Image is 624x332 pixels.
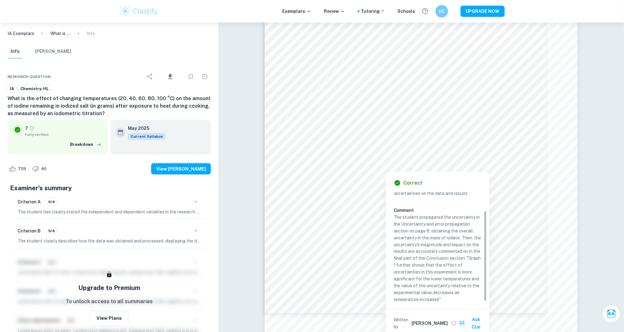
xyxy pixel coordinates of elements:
[438,8,446,15] h6: HL
[8,86,16,92] span: IA
[8,164,29,174] div: Like
[128,125,161,132] h6: May 2025
[8,74,51,79] span: Research question
[394,207,482,214] h6: Comment
[8,85,17,93] a: IA
[436,5,448,18] button: HL
[157,69,183,85] div: Download
[35,45,71,59] button: [PERSON_NAME]
[18,86,51,92] span: Chemistry-HL
[18,198,41,205] h6: Criterion A
[18,227,41,234] h6: Criterion B
[144,70,156,83] div: Share
[25,125,28,132] p: 7
[361,8,385,15] a: Tutoring
[50,30,70,37] p: What is the effect of changing temperatures (20, 40, 60, 80, 100 °C) on the amount of iodine rema...
[8,95,211,117] h6: What is the effect of changing temperatures (20, 40, 60, 80, 100 °C) on the amount of iodine rema...
[324,8,345,15] p: Review
[46,228,57,234] span: 5/6
[128,133,166,140] span: Current Syllabus
[397,8,415,15] a: Schools
[38,166,50,172] span: 46
[449,319,458,328] button: View full profile
[128,133,166,140] div: This exemplar is based on the current syllabus. Feel free to refer to it for inspiration/ideas wh...
[46,199,57,205] span: 6/6
[87,30,95,37] p: Info
[420,6,431,17] button: Help and Feedback
[151,163,211,175] button: View [PERSON_NAME]
[198,70,211,83] div: Report issue
[18,238,201,244] p: The student clearly describes how the data was obtained and processed, displaying the data in tab...
[31,164,50,174] div: Dislike
[78,283,140,293] h5: Upgrade to Premium
[29,125,35,131] a: Grade fully verified
[185,70,197,83] div: Bookmark
[394,214,482,303] p: The student propagated the uncertainty in the Uncertainty and error propagation section on page 8...
[8,45,23,59] button: Info
[90,311,129,326] button: View Plans
[461,6,505,17] button: UPGRADE NOW
[10,183,208,193] h5: Examiner's summary
[603,305,620,323] button: Ask Clai
[69,140,103,149] button: Breakdown
[18,85,51,93] a: Chemistry-HL
[25,132,103,137] span: Fully verified
[394,317,411,330] p: Written by
[459,321,465,327] img: clai.svg
[404,179,423,187] h6: Correct
[119,5,159,18] img: Clastify logo
[18,208,201,215] p: The student has clearly stated the independent and dependent variables in the research question, ...
[8,30,34,37] a: IA Exemplars
[282,8,311,15] p: Exemplars
[14,166,29,172] span: 709
[66,298,153,306] p: To unlock access to all summaries
[412,320,448,327] h6: [PERSON_NAME]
